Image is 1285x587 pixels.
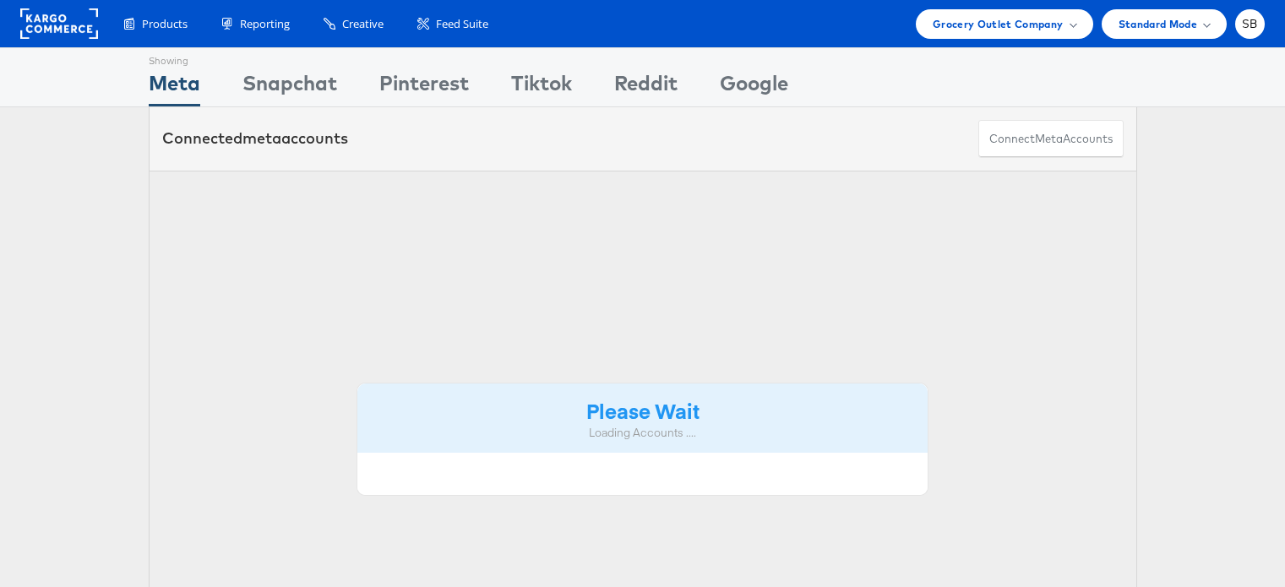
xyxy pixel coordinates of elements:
[379,68,469,106] div: Pinterest
[436,16,488,32] span: Feed Suite
[1242,19,1258,30] span: SB
[149,68,200,106] div: Meta
[933,15,1064,33] span: Grocery Outlet Company
[1119,15,1197,33] span: Standard Mode
[586,396,700,424] strong: Please Wait
[511,68,572,106] div: Tiktok
[242,68,337,106] div: Snapchat
[162,128,348,149] div: Connected accounts
[370,425,916,441] div: Loading Accounts ....
[720,68,788,106] div: Google
[978,120,1124,158] button: ConnectmetaAccounts
[240,16,290,32] span: Reporting
[142,16,188,32] span: Products
[614,68,678,106] div: Reddit
[149,48,200,68] div: Showing
[342,16,384,32] span: Creative
[242,128,281,148] span: meta
[1035,131,1063,147] span: meta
